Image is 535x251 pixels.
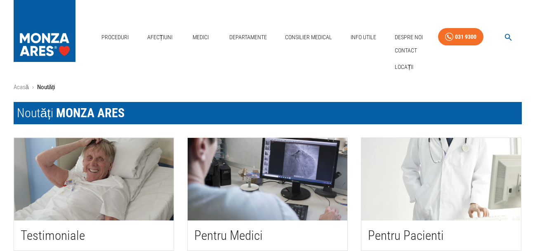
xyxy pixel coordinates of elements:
a: Locații [393,60,415,74]
button: Testimoniale [14,138,174,251]
a: Contact [393,44,419,57]
nav: secondary mailbox folders [391,42,420,76]
a: Acasă [14,83,29,91]
img: Testimoniale [14,138,174,220]
a: Afecțiuni [144,29,176,46]
h2: Testimoniale [21,227,167,244]
a: Info Utile [347,29,379,46]
p: Noutăți [37,83,55,92]
div: Locații [391,59,420,76]
button: Pentru Pacienti [361,138,521,251]
nav: breadcrumb [14,83,522,92]
h2: Pentru Medici [194,227,341,244]
h2: Pentru Pacienti [368,227,514,244]
div: 031 9300 [455,32,476,42]
img: Pentru Medici [188,138,347,220]
a: Despre Noi [391,29,426,46]
img: Pentru Pacienti [361,138,521,220]
a: Medici [188,29,214,46]
a: Proceduri [98,29,132,46]
li: › [32,83,34,92]
div: Contact [391,42,420,59]
h1: Noutăți [14,102,522,124]
button: Pentru Medici [188,138,347,251]
a: Departamente [226,29,270,46]
a: 031 9300 [438,28,483,46]
a: Consilier Medical [282,29,335,46]
span: MONZA ARES [56,106,125,120]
